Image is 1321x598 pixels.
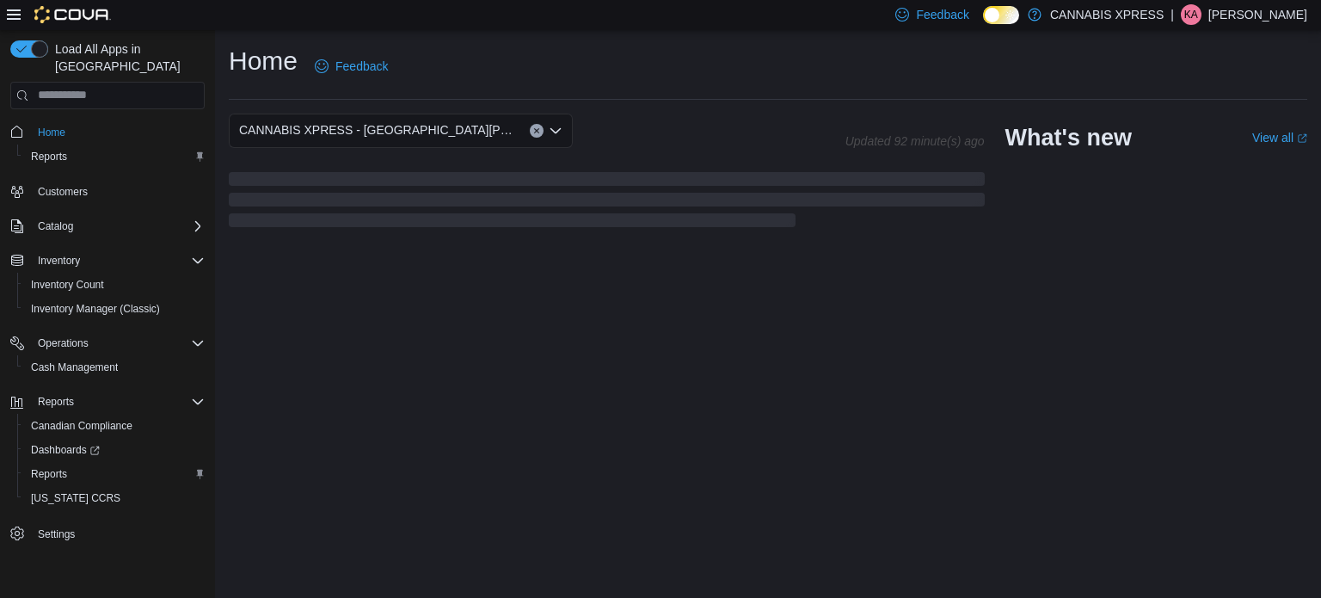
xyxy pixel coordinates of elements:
[3,521,212,546] button: Settings
[31,216,205,237] span: Catalog
[31,391,205,412] span: Reports
[31,391,81,412] button: Reports
[1181,4,1201,25] div: Kaylea Anderson-Masson
[17,297,212,321] button: Inventory Manager (Classic)
[24,146,74,167] a: Reports
[31,216,80,237] button: Catalog
[31,182,95,202] a: Customers
[549,124,562,138] button: Open list of options
[1005,124,1132,151] h2: What's new
[24,416,139,436] a: Canadian Compliance
[38,219,73,233] span: Catalog
[17,355,212,379] button: Cash Management
[31,121,205,143] span: Home
[24,146,205,167] span: Reports
[38,126,65,139] span: Home
[3,249,212,273] button: Inventory
[17,273,212,297] button: Inventory Count
[17,414,212,438] button: Canadian Compliance
[31,361,118,374] span: Cash Management
[1252,131,1307,145] a: View allExternal link
[916,6,968,23] span: Feedback
[31,522,205,544] span: Settings
[17,486,212,510] button: [US_STATE] CCRS
[24,274,205,295] span: Inventory Count
[308,49,395,83] a: Feedback
[31,181,205,202] span: Customers
[31,302,160,316] span: Inventory Manager (Classic)
[335,58,388,75] span: Feedback
[229,44,298,78] h1: Home
[31,333,95,354] button: Operations
[3,331,212,355] button: Operations
[31,524,82,545] a: Settings
[31,419,132,433] span: Canadian Compliance
[24,299,167,319] a: Inventory Manager (Classic)
[24,464,205,484] span: Reports
[38,185,88,199] span: Customers
[31,150,67,163] span: Reports
[31,278,104,292] span: Inventory Count
[229,176,985,231] span: Loading
[31,250,205,271] span: Inventory
[239,120,513,140] span: CANNABIS XPRESS - [GEOGRAPHIC_DATA][PERSON_NAME] ([GEOGRAPHIC_DATA])
[24,299,205,319] span: Inventory Manager (Classic)
[38,527,75,541] span: Settings
[10,113,205,591] nav: Complex example
[34,6,111,23] img: Cova
[48,40,205,75] span: Load All Apps in [GEOGRAPHIC_DATA]
[17,145,212,169] button: Reports
[24,440,205,460] span: Dashboards
[17,462,212,486] button: Reports
[24,357,205,378] span: Cash Management
[1170,4,1174,25] p: |
[31,491,120,505] span: [US_STATE] CCRS
[24,440,107,460] a: Dashboards
[3,179,212,204] button: Customers
[24,464,74,484] a: Reports
[24,274,111,295] a: Inventory Count
[3,120,212,145] button: Home
[24,488,127,509] a: [US_STATE] CCRS
[1208,4,1307,25] p: [PERSON_NAME]
[24,416,205,436] span: Canadian Compliance
[31,443,100,457] span: Dashboards
[1050,4,1164,25] p: CANNABIS XPRESS
[983,24,984,25] span: Dark Mode
[31,333,205,354] span: Operations
[38,395,74,409] span: Reports
[31,122,72,143] a: Home
[530,124,544,138] button: Clear input
[3,214,212,238] button: Catalog
[845,134,985,148] p: Updated 92 minute(s) ago
[38,254,80,268] span: Inventory
[983,6,1019,24] input: Dark Mode
[1297,133,1307,144] svg: External link
[31,467,67,481] span: Reports
[24,488,205,509] span: Washington CCRS
[3,390,212,414] button: Reports
[24,357,125,378] a: Cash Management
[38,336,89,350] span: Operations
[17,438,212,462] a: Dashboards
[1184,4,1198,25] span: KA
[31,250,87,271] button: Inventory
